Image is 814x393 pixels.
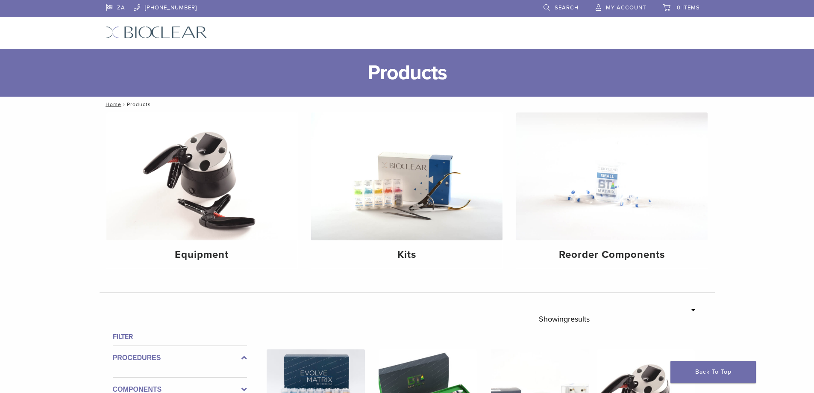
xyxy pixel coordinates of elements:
[121,102,127,106] span: /
[103,101,121,107] a: Home
[523,247,701,263] h4: Reorder Components
[677,4,700,11] span: 0 items
[516,112,708,240] img: Reorder Components
[555,4,579,11] span: Search
[106,112,298,268] a: Equipment
[311,112,503,268] a: Kits
[606,4,646,11] span: My Account
[113,247,291,263] h4: Equipment
[106,112,298,240] img: Equipment
[311,112,503,240] img: Kits
[113,353,247,363] label: Procedures
[113,331,247,342] h4: Filter
[100,97,715,112] nav: Products
[539,310,590,328] p: Showing results
[670,361,756,383] a: Back To Top
[516,112,708,268] a: Reorder Components
[318,247,496,263] h4: Kits
[106,26,207,38] img: Bioclear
